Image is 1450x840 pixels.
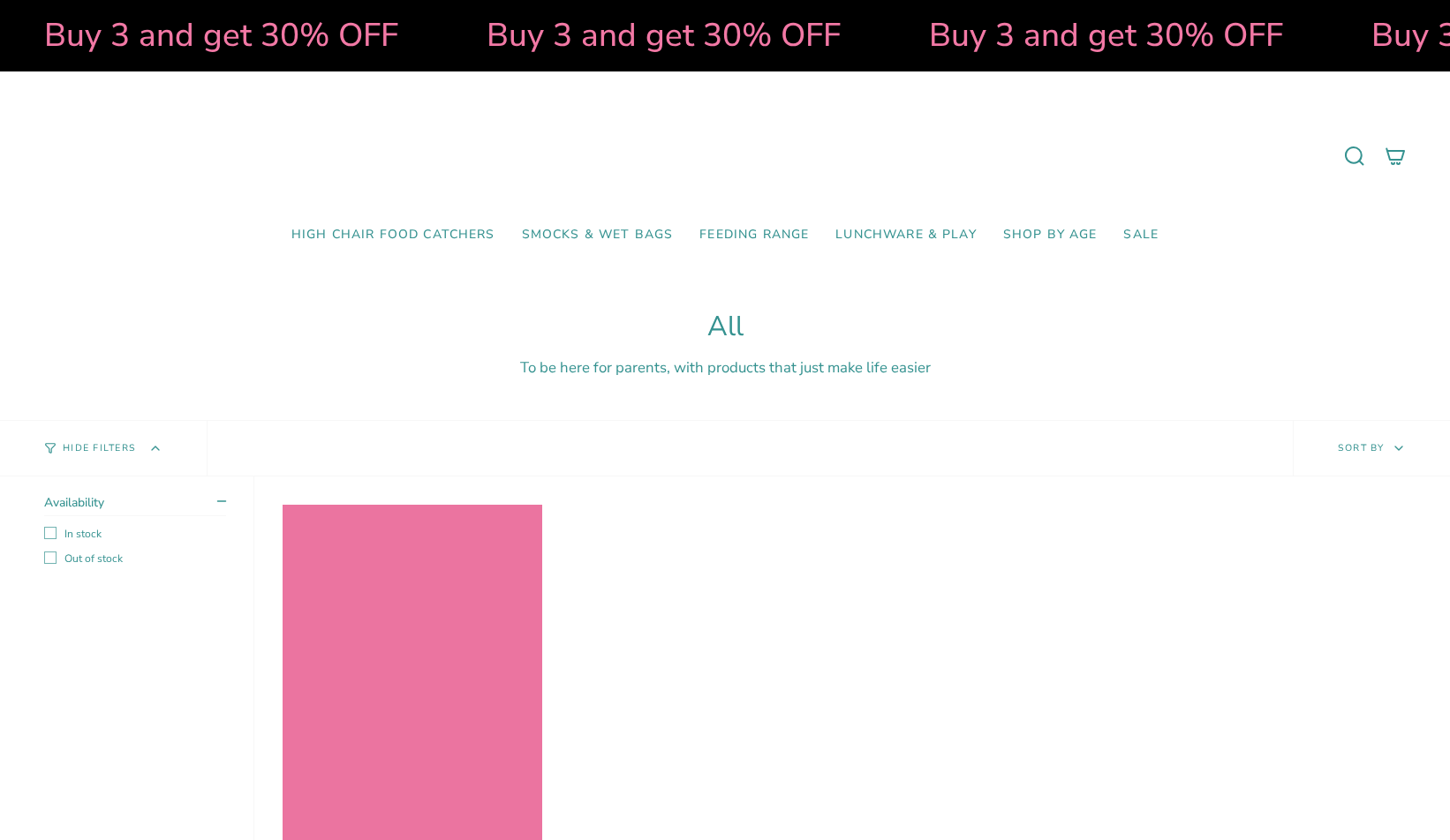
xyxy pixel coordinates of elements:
span: Feeding Range [699,228,809,243]
a: High Chair Food Catchers [278,214,509,256]
a: Mumma’s Little Helpers [573,98,878,214]
a: Lunchware & Play [822,214,989,256]
span: SALE [1123,228,1159,243]
button: Sort by [1293,421,1450,476]
strong: Buy 3 and get 30% OFF [909,13,1263,57]
a: Feeding Range [686,214,822,256]
a: Smocks & Wet Bags [509,214,687,256]
span: To be here for parents, with products that just make life easier [520,357,931,378]
label: Out of stock [44,551,226,566]
a: SALE [1110,214,1172,256]
span: Lunchware & Play [835,228,976,243]
label: In stock [44,527,226,541]
span: Smocks & Wet Bags [522,228,674,243]
strong: Buy 3 and get 30% OFF [466,13,820,57]
span: Shop by Age [1003,228,1098,243]
h1: All [44,311,1406,343]
span: Hide Filters [63,444,136,454]
span: Availability [44,494,104,511]
a: Shop by Age [990,214,1111,256]
summary: Availability [44,494,226,516]
strong: Buy 3 and get 30% OFF [24,13,378,57]
span: High Chair Food Catchers [291,228,495,243]
span: Sort by [1338,441,1385,454]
